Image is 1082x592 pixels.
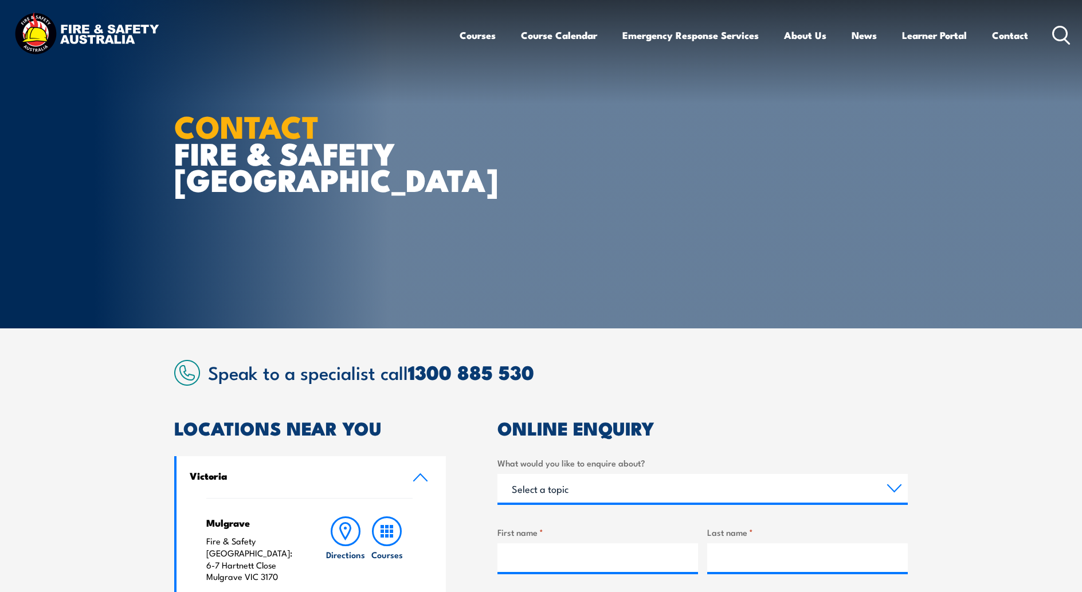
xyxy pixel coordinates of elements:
h6: Courses [371,548,403,560]
a: 1300 885 530 [408,356,534,387]
h4: Mulgrave [206,516,302,529]
a: Courses [366,516,407,583]
h2: ONLINE ENQUIRY [497,420,908,436]
h2: LOCATIONS NEAR YOU [174,420,446,436]
h6: Directions [326,548,365,560]
label: Last name [707,526,908,539]
p: Fire & Safety [GEOGRAPHIC_DATA]: 6-7 Hartnett Close Mulgrave VIC 3170 [206,535,302,583]
a: Directions [325,516,366,583]
h1: FIRE & SAFETY [GEOGRAPHIC_DATA] [174,112,457,193]
a: Contact [992,20,1028,50]
a: Courses [460,20,496,50]
a: News [852,20,877,50]
strong: CONTACT [174,101,319,149]
a: Emergency Response Services [622,20,759,50]
h4: Victoria [190,469,395,482]
a: Victoria [177,456,446,498]
label: What would you like to enquire about? [497,456,908,469]
a: About Us [784,20,826,50]
h2: Speak to a specialist call [208,362,908,382]
a: Learner Portal [902,20,967,50]
a: Course Calendar [521,20,597,50]
label: First name [497,526,698,539]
